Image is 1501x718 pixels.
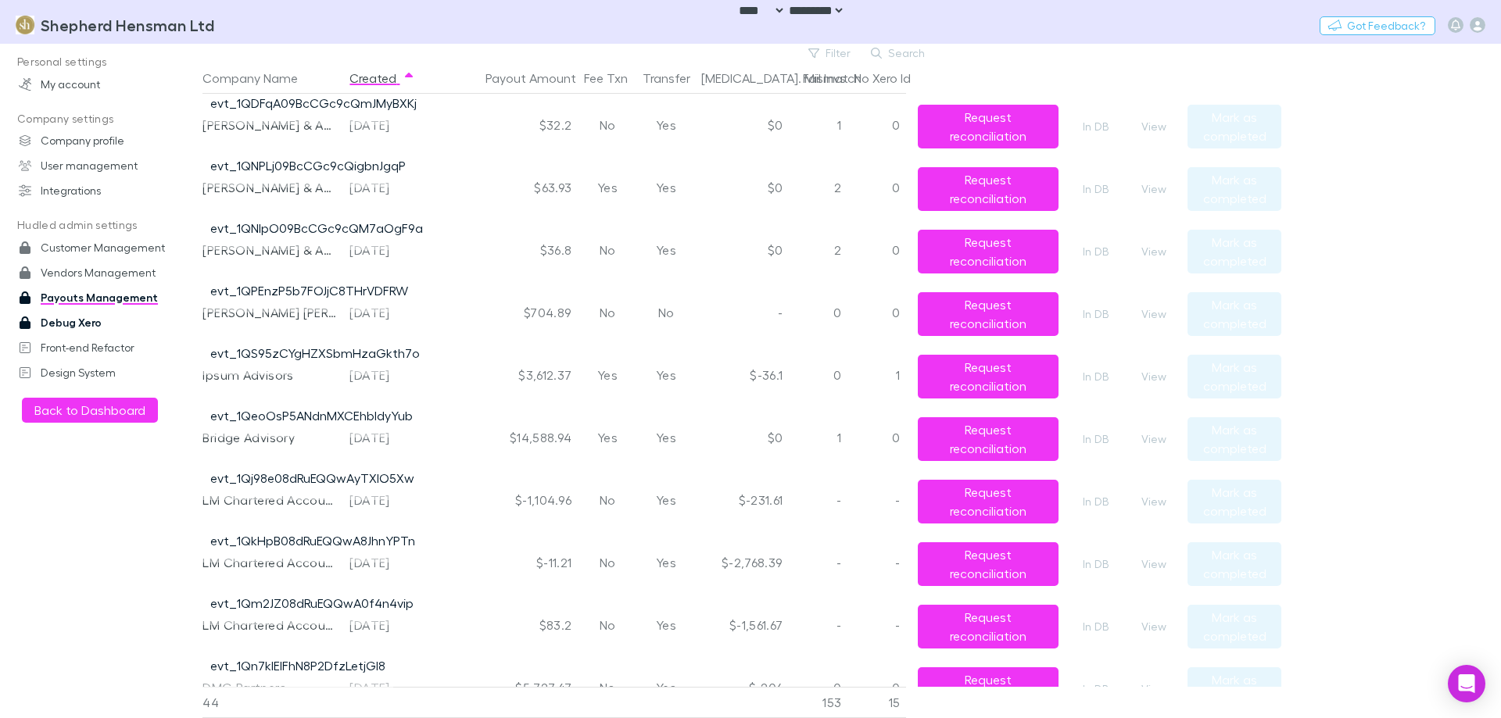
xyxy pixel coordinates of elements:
[636,344,695,406] div: Yes
[437,594,578,656] div: $83.2
[1188,417,1281,461] button: Mark as completed
[3,128,211,153] a: Company profile
[636,594,695,656] div: Yes
[636,469,695,531] div: Yes
[3,109,211,129] p: Company settings
[1188,105,1281,148] button: Mark as completed
[1129,305,1179,323] button: View
[1129,430,1179,448] button: View
[16,16,34,34] img: Shepherd Hensman Ltd's Logo
[202,63,317,94] button: Company Name
[3,153,211,178] a: User management
[1070,367,1120,386] a: In DB
[3,178,211,203] a: Integrations
[1129,117,1179,136] button: View
[847,281,906,344] div: 0
[578,344,636,406] div: Yes
[485,63,595,94] button: Payout Amount
[349,63,415,94] button: Created
[1070,617,1120,636] a: In DB
[349,469,431,531] div: [DATE]
[202,406,337,469] div: Bridge Advisory
[1188,480,1281,523] button: Mark as completed
[863,44,934,63] button: Search
[210,158,406,173] a: evt_1QNPLj09BcCGc9cQigbnJgqP
[636,406,695,469] div: Yes
[695,469,789,531] div: $-231.61
[349,531,431,594] div: [DATE]
[584,63,647,94] button: Fee Txn
[695,406,789,469] div: $0
[41,16,214,34] h3: Shepherd Hensman Ltd
[695,594,789,656] div: $-1,561.67
[437,406,578,469] div: $14,588.94
[3,216,211,235] p: Hudled admin settings
[695,156,789,219] div: $0
[1188,167,1281,211] button: Mark as completed
[3,52,211,72] p: Personal settings
[854,63,930,94] button: No Xero Id
[701,63,880,94] button: [MEDICAL_DATA]. Mismatch
[847,531,906,594] div: -
[643,63,709,94] button: Transfer
[202,281,337,344] div: [PERSON_NAME] [PERSON_NAME] [PERSON_NAME] Partners
[918,605,1059,648] button: Request reconciliation
[210,220,423,235] a: evt_1QNlpO09BcCGc9cQM7aOgF9a
[3,285,211,310] a: Payouts Management
[22,398,158,423] button: Back to Dashboard
[3,235,211,260] a: Customer Management
[349,344,431,406] div: [DATE]
[202,594,337,656] div: LM Chartered Accountants & Business Advisors
[847,94,906,156] div: 0
[3,360,211,385] a: Design System
[1129,242,1179,261] button: View
[578,406,636,469] div: Yes
[3,72,211,97] a: My account
[789,94,847,156] div: 1
[202,531,337,594] div: LM Chartered Accountants & Business Advisors
[847,687,906,718] div: 15
[636,94,695,156] div: Yes
[789,219,847,281] div: 2
[789,469,847,531] div: -
[847,219,906,281] div: 0
[695,344,789,406] div: $-36.1
[918,667,1059,711] button: Request reconciliation
[636,531,695,594] div: Yes
[3,335,211,360] a: Front-end Refactor
[1448,665,1485,702] div: Open Intercom Messenger
[349,406,431,469] div: [DATE]
[437,531,578,594] div: $-11.21
[202,344,337,406] div: Ipsum Advisors
[349,156,431,219] div: [DATE]
[3,310,211,335] a: Debug Xero
[437,469,578,531] div: $-1,104.96
[349,219,431,281] div: [DATE]
[437,344,578,406] div: $3,612.37
[437,94,578,156] div: $32.2
[1188,542,1281,586] button: Mark as completed
[918,230,1059,273] button: Request reconciliation
[578,156,636,219] div: Yes
[1320,16,1435,35] button: Got Feedback?
[1070,305,1120,323] a: In DB
[202,469,337,531] div: LM Chartered Accountants & Business Advisors
[578,531,636,594] div: No
[1188,230,1281,273] button: Mark as completed
[1070,430,1120,448] a: In DB
[578,594,636,656] div: No
[918,105,1059,148] button: Request reconciliation
[1070,242,1120,261] a: In DB
[789,594,847,656] div: -
[918,542,1059,586] button: Request reconciliation
[636,219,695,281] div: Yes
[578,219,636,281] div: No
[210,658,385,673] a: evt_1Qn7kIEIFhN8P2DfzLetjGl8
[349,594,431,656] div: [DATE]
[695,531,789,594] div: $-2,768.39
[210,95,417,110] a: evt_1QDFqA09BcCGc9cQmJMyBXKj
[578,281,636,344] div: No
[847,156,906,219] div: 0
[803,63,865,94] button: Fail Invs
[1188,292,1281,336] button: Mark as completed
